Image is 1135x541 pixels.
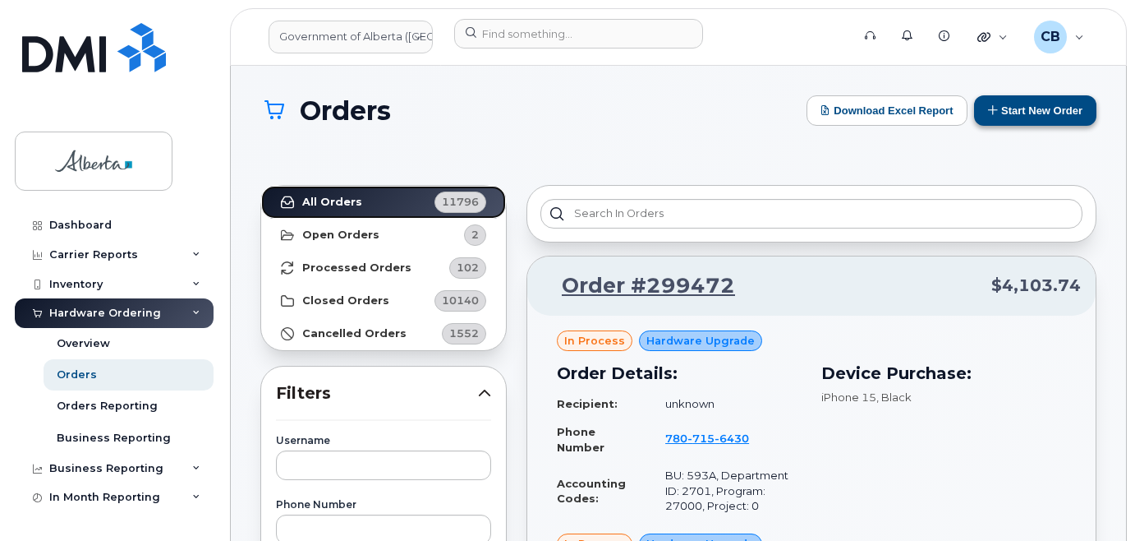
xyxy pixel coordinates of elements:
[876,391,912,404] span: , Black
[821,361,1066,386] h3: Device Purchase:
[821,391,876,404] span: iPhone 15
[302,261,411,275] strong: Processed Orders
[261,219,506,252] a: Open Orders2
[991,274,1081,298] span: $4,103.74
[540,199,1082,229] input: Search in orders
[442,194,479,210] span: 11796
[557,477,626,506] strong: Accounting Codes:
[974,95,1096,126] button: Start New Order
[665,432,749,445] span: 780
[806,95,967,126] button: Download Excel Report
[557,425,604,454] strong: Phone Number
[457,260,479,275] span: 102
[276,500,491,510] label: Phone Number
[564,333,625,349] span: in process
[449,326,479,341] span: 1552
[646,333,755,349] span: Hardware Upgrade
[442,293,479,308] span: 10140
[665,432,769,445] a: 7807156430
[557,397,618,410] strong: Recipient:
[261,284,506,317] a: Closed Orders10140
[261,186,506,219] a: All Orders11796
[650,390,802,418] td: unknown
[715,432,749,445] span: 6430
[302,327,407,340] strong: Cancelled Orders
[302,294,389,307] strong: Closed Orders
[687,432,715,445] span: 715
[471,227,479,243] span: 2
[276,436,491,446] label: Username
[557,361,802,386] h3: Order Details:
[261,252,506,284] a: Processed Orders102
[261,317,506,350] a: Cancelled Orders1552
[300,96,391,125] span: Orders
[650,461,802,520] td: BU: 593A, Department ID: 2701, Program: 27000, Project: 0
[276,381,478,405] span: Filters
[302,229,379,242] strong: Open Orders
[542,271,735,301] a: Order #299472
[302,196,362,209] strong: All Orders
